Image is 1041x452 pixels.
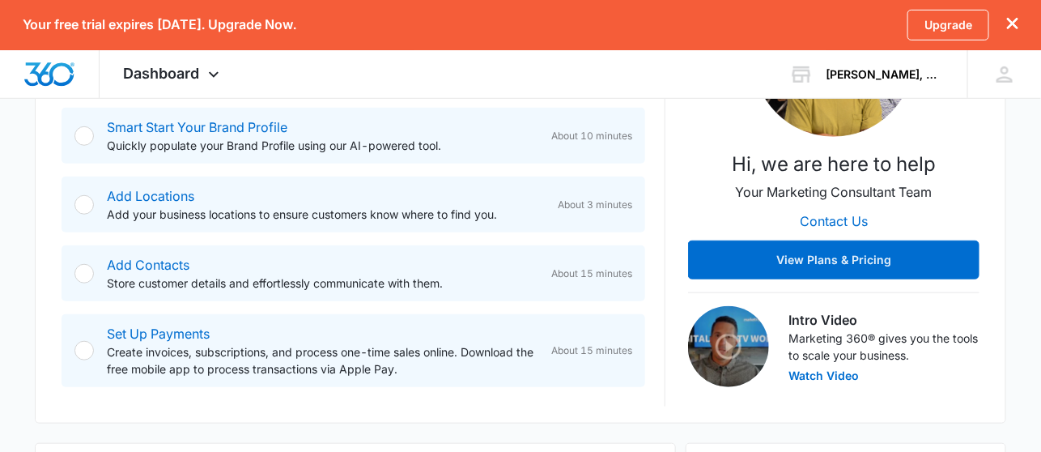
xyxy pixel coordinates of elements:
[107,188,194,204] a: Add Locations
[23,17,296,32] p: Your free trial expires [DATE]. Upgrade Now.
[688,241,979,279] button: View Plans & Pricing
[551,267,632,281] span: About 15 minutes
[107,137,538,154] p: Quickly populate your Brand Profile using our AI-powered tool.
[1007,17,1018,32] button: dismiss this dialog
[788,330,979,364] p: Marketing 360® gives you the tools to scale your business.
[736,182,933,202] p: Your Marketing Consultant Team
[826,68,944,81] div: account name
[788,370,859,382] button: Watch Video
[688,306,769,387] img: Intro Video
[784,202,884,241] button: Contact Us
[107,275,538,292] p: Store customer details and effortlessly communicate with them.
[788,310,979,330] h3: Intro Video
[107,206,545,223] p: Add your business locations to ensure customers know where to find you.
[907,10,989,41] a: Upgrade
[558,198,632,212] span: About 3 minutes
[107,326,210,342] a: Set Up Payments
[551,129,632,143] span: About 10 minutes
[551,343,632,358] span: About 15 minutes
[124,65,200,82] span: Dashboard
[732,150,936,179] p: Hi, we are here to help
[107,257,189,273] a: Add Contacts
[107,119,287,135] a: Smart Start Your Brand Profile
[107,343,538,377] p: Create invoices, subscriptions, and process one-time sales online. Download the free mobile app t...
[100,50,248,98] div: Dashboard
